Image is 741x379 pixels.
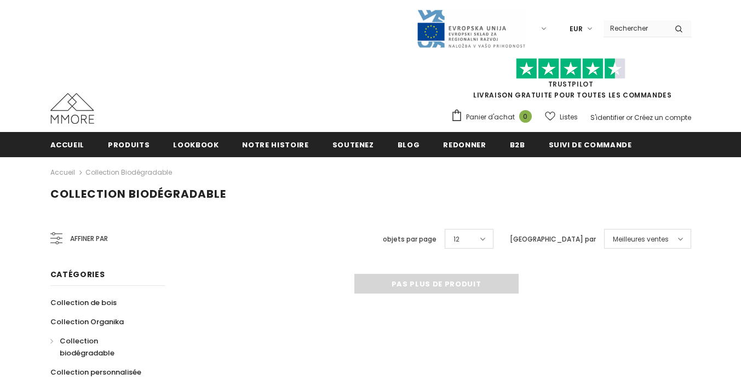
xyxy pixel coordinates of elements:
[85,168,172,177] a: Collection biodégradable
[70,233,108,245] span: Affiner par
[173,140,219,150] span: Lookbook
[510,234,596,245] label: [GEOGRAPHIC_DATA] par
[242,132,308,157] a: Notre histoire
[50,367,141,377] span: Collection personnalisée
[510,140,525,150] span: B2B
[416,24,526,33] a: Javni Razpis
[332,132,374,157] a: soutenez
[383,234,436,245] label: objets par page
[50,132,85,157] a: Accueil
[108,132,150,157] a: Produits
[50,331,153,363] a: Collection biodégradable
[634,113,691,122] a: Créez un compte
[108,140,150,150] span: Produits
[604,20,667,36] input: Search Site
[545,107,578,127] a: Listes
[548,79,594,89] a: TrustPilot
[398,132,420,157] a: Blog
[510,132,525,157] a: B2B
[50,317,124,327] span: Collection Organika
[466,112,515,123] span: Panier d'achat
[451,63,691,100] span: LIVRAISON GRATUITE POUR TOUTES LES COMMANDES
[443,140,486,150] span: Redonner
[50,269,105,280] span: Catégories
[50,93,94,124] img: Cas MMORE
[50,312,124,331] a: Collection Organika
[453,234,459,245] span: 12
[398,140,420,150] span: Blog
[443,132,486,157] a: Redonner
[516,58,625,79] img: Faites confiance aux étoiles pilotes
[613,234,669,245] span: Meilleures ventes
[60,336,114,358] span: Collection biodégradable
[50,186,226,202] span: Collection biodégradable
[50,140,85,150] span: Accueil
[626,113,633,122] span: or
[519,110,532,123] span: 0
[173,132,219,157] a: Lookbook
[590,113,624,122] a: S'identifier
[560,112,578,123] span: Listes
[50,166,75,179] a: Accueil
[549,132,632,157] a: Suivi de commande
[50,293,117,312] a: Collection de bois
[570,24,583,35] span: EUR
[50,297,117,308] span: Collection de bois
[549,140,632,150] span: Suivi de commande
[242,140,308,150] span: Notre histoire
[451,109,537,125] a: Panier d'achat 0
[416,9,526,49] img: Javni Razpis
[332,140,374,150] span: soutenez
